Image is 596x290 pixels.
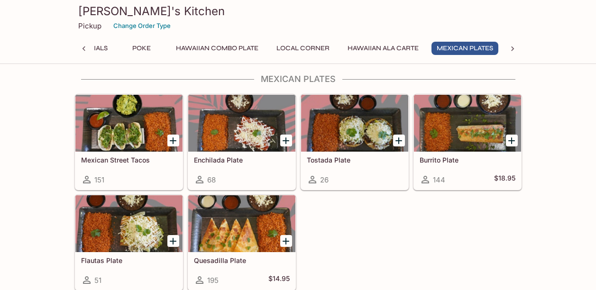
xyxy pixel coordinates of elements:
[109,18,175,33] button: Change Order Type
[188,195,295,252] div: Quesadilla Plate
[194,256,290,264] h5: Quesadilla Plate
[120,42,163,55] button: Poke
[207,276,219,285] span: 195
[74,74,522,84] h4: Mexican Plates
[75,195,183,252] div: Flautas Plate
[94,175,104,184] span: 151
[271,42,335,55] button: Local Corner
[167,135,179,146] button: Add Mexican Street Tacos
[301,94,409,190] a: Tostada Plate26
[167,235,179,247] button: Add Flautas Plate
[420,156,515,164] h5: Burrito Plate
[393,135,405,146] button: Add Tostada Plate
[494,174,515,185] h5: $18.95
[280,235,292,247] button: Add Quesadilla Plate
[188,95,295,152] div: Enchilada Plate
[81,156,177,164] h5: Mexican Street Tacos
[171,42,264,55] button: Hawaiian Combo Plate
[268,274,290,286] h5: $14.95
[75,95,183,152] div: Mexican Street Tacos
[307,156,403,164] h5: Tostada Plate
[280,135,292,146] button: Add Enchilada Plate
[78,21,101,30] p: Pickup
[320,175,329,184] span: 26
[75,94,183,190] a: Mexican Street Tacos151
[414,95,521,152] div: Burrito Plate
[431,42,498,55] button: Mexican Plates
[188,94,296,190] a: Enchilada Plate68
[207,175,216,184] span: 68
[301,95,408,152] div: Tostada Plate
[433,175,445,184] span: 144
[342,42,424,55] button: Hawaiian Ala Carte
[194,156,290,164] h5: Enchilada Plate
[413,94,522,190] a: Burrito Plate144$18.95
[78,4,518,18] h3: [PERSON_NAME]'s Kitchen
[81,256,177,264] h5: Flautas Plate
[506,135,518,146] button: Add Burrito Plate
[94,276,101,285] span: 51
